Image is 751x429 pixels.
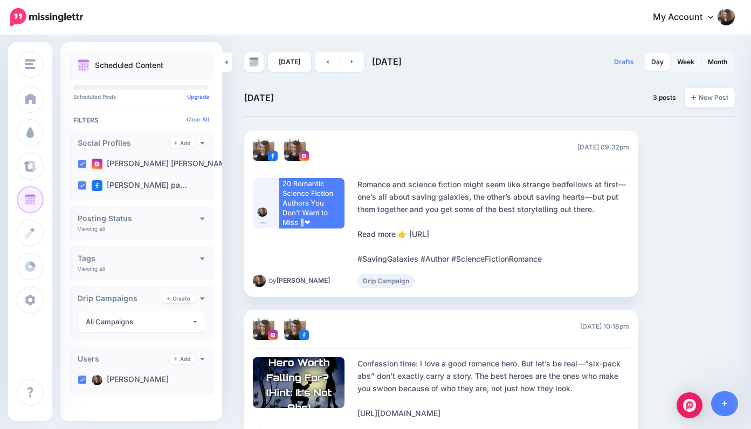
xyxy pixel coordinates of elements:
[86,316,192,328] div: All Campaigns
[73,94,209,99] p: Scheduled Posts
[685,88,735,107] a: New Post
[671,53,701,71] a: Week
[284,139,306,161] img: 312092693_141646471941436_4531409903752221137_n-bsa135089.jpg
[95,62,163,69] p: Scheduled Content
[357,274,415,288] span: Drip Campaign
[268,330,278,340] img: instagram-square.png
[78,226,105,232] p: Viewing all
[92,159,240,169] label: [PERSON_NAME] [PERSON_NAME]…
[78,265,105,272] p: Viewing all
[92,180,187,191] label: [PERSON_NAME] pa…
[268,151,278,161] img: facebook-square.png
[642,4,735,31] a: My Account
[187,93,209,100] a: Upgrade
[10,8,83,26] img: Missinglettr
[645,53,670,71] a: Day
[268,52,311,72] a: [DATE]
[249,57,259,67] img: calendar-grey-darker.png
[92,374,169,385] label: [PERSON_NAME]
[170,138,195,148] a: Add
[92,180,102,191] img: facebook-square.png
[653,94,676,101] span: 3 posts
[92,159,102,169] img: instagram-square.png
[372,56,402,67] span: [DATE]
[284,318,306,340] img: 250822597_561618321794201_6841012283684770267_n-bsa135088.jpg
[25,59,36,69] img: menu.png
[78,139,170,147] h4: Social Profiles
[357,357,629,419] div: Confession time: I love a good romance hero. But let’s be real—“six-pack abs” don’t exactly carry...
[73,116,209,124] h4: Filters
[92,374,102,385] img: Pauline_Baird_Jones_fb_thumb.jpg
[253,139,274,161] img: 250822597_561618321794201_6841012283684770267_n-bsa135088.jpg
[608,52,640,72] a: Drafts
[701,53,734,71] a: Month
[299,151,309,161] img: instagram-square.png
[299,330,309,340] img: facebook-square.png
[170,354,195,364] a: Add
[78,59,89,71] img: calendar.png
[253,318,274,340] img: 312092693_141646471941436_4531409903752221137_n-bsa135089.jpg
[187,116,209,122] a: Clear All
[357,178,629,265] div: Romance and science fiction might seem like strange bedfellows at first—one’s all about saving ga...
[78,311,205,332] button: All Campaigns
[277,276,330,284] b: [PERSON_NAME]
[78,255,200,262] h4: Tags
[677,392,702,418] div: Open Intercom Messenger
[78,215,200,222] h4: Posting Status
[78,295,162,302] h4: Drip Campaigns
[78,355,170,363] h4: Users
[244,91,274,105] h4: [DATE]
[614,59,634,65] span: Drafts
[269,277,330,284] span: by
[253,274,266,287] img: Pauline_Baird_Jones.jpg
[162,294,195,303] a: Create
